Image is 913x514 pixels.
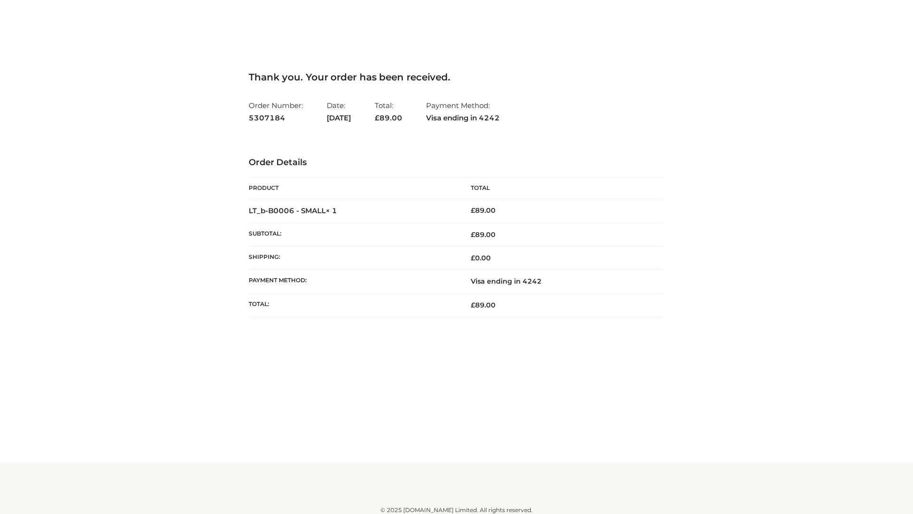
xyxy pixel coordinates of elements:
li: Total: [375,97,402,126]
th: Product [249,178,456,199]
strong: 5307184 [249,112,303,124]
bdi: 89.00 [471,206,495,215]
h3: Thank you. Your order has been received. [249,71,664,83]
th: Shipping: [249,247,456,270]
td: Visa ending in 4242 [456,270,664,293]
strong: Visa ending in 4242 [426,112,500,124]
span: £ [471,301,475,309]
span: 89.00 [471,301,495,309]
th: Total [456,178,664,199]
th: Payment method: [249,270,456,293]
strong: [DATE] [327,112,351,124]
th: Total: [249,293,456,316]
strong: × 1 [326,206,337,215]
th: Subtotal: [249,223,456,246]
strong: LT_b-B0006 - SMALL [249,206,337,215]
span: £ [471,254,475,262]
li: Order Number: [249,97,303,126]
span: 89.00 [375,113,402,122]
span: 89.00 [471,230,495,239]
h3: Order Details [249,158,664,168]
span: £ [471,206,475,215]
span: £ [375,113,379,122]
span: £ [471,230,475,239]
li: Payment Method: [426,97,500,126]
bdi: 0.00 [471,254,491,262]
li: Date: [327,97,351,126]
